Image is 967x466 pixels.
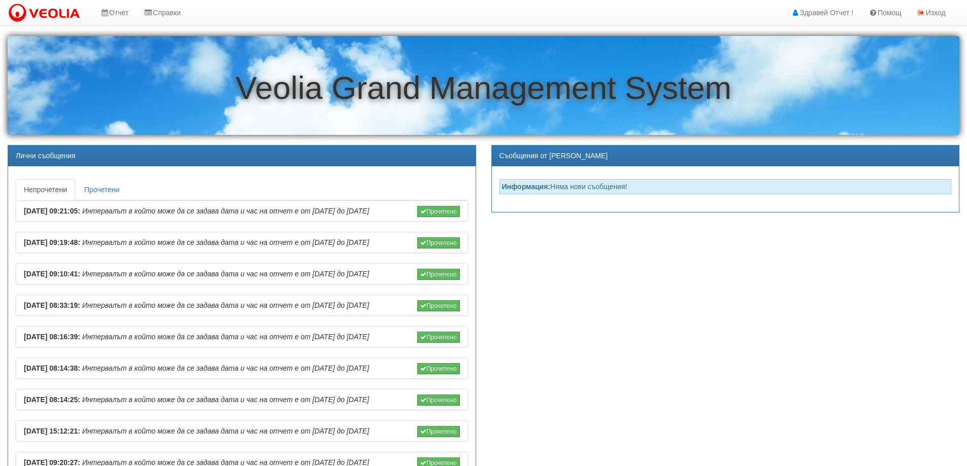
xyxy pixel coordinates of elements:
[417,237,460,248] button: Прочетено
[24,364,80,372] b: [DATE] 08:14:38:
[499,179,952,194] div: Няма нови съобщения!
[492,146,959,166] div: Съобщения от [PERSON_NAME]
[417,395,460,406] button: Прочетено
[417,426,460,437] button: Прочетено
[8,3,85,24] img: VeoliaLogo.png
[82,333,369,341] i: Интервалът в който може да се задава дата и час на отчет е от [DATE] до [DATE]
[24,396,80,404] b: [DATE] 08:14:25:
[82,238,369,246] i: Интервалът в който може да се задава дата и час на отчет е от [DATE] до [DATE]
[82,396,369,404] i: Интервалът в който може да се задава дата и час на отчет е от [DATE] до [DATE]
[82,270,369,278] i: Интервалът в който може да се задава дата и час на отчет е от [DATE] до [DATE]
[24,301,80,309] b: [DATE] 08:33:19:
[502,183,551,191] strong: Информация:
[16,179,75,200] a: Непрочетени
[82,301,369,309] i: Интервалът в който може да се задава дата и час на отчет е от [DATE] до [DATE]
[82,207,369,215] i: Интервалът в който може да се задава дата и час на отчет е от [DATE] до [DATE]
[24,333,80,341] b: [DATE] 08:16:39:
[24,427,80,435] b: [DATE] 15:12:21:
[417,269,460,280] button: Прочетено
[24,207,80,215] b: [DATE] 09:21:05:
[417,300,460,311] button: Прочетено
[24,238,80,246] b: [DATE] 09:19:48:
[417,206,460,217] button: Прочетено
[8,146,476,166] div: Лични съобщения
[24,270,80,278] b: [DATE] 09:10:41:
[417,363,460,374] button: Прочетено
[417,332,460,343] button: Прочетено
[76,179,128,200] a: Прочетени
[82,364,369,372] i: Интервалът в който може да се задава дата и час на отчет е от [DATE] до [DATE]
[82,427,369,435] i: Интервалът в който може да се задава дата и час на отчет е от [DATE] до [DATE]
[8,70,959,105] h1: Veolia Grand Management System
